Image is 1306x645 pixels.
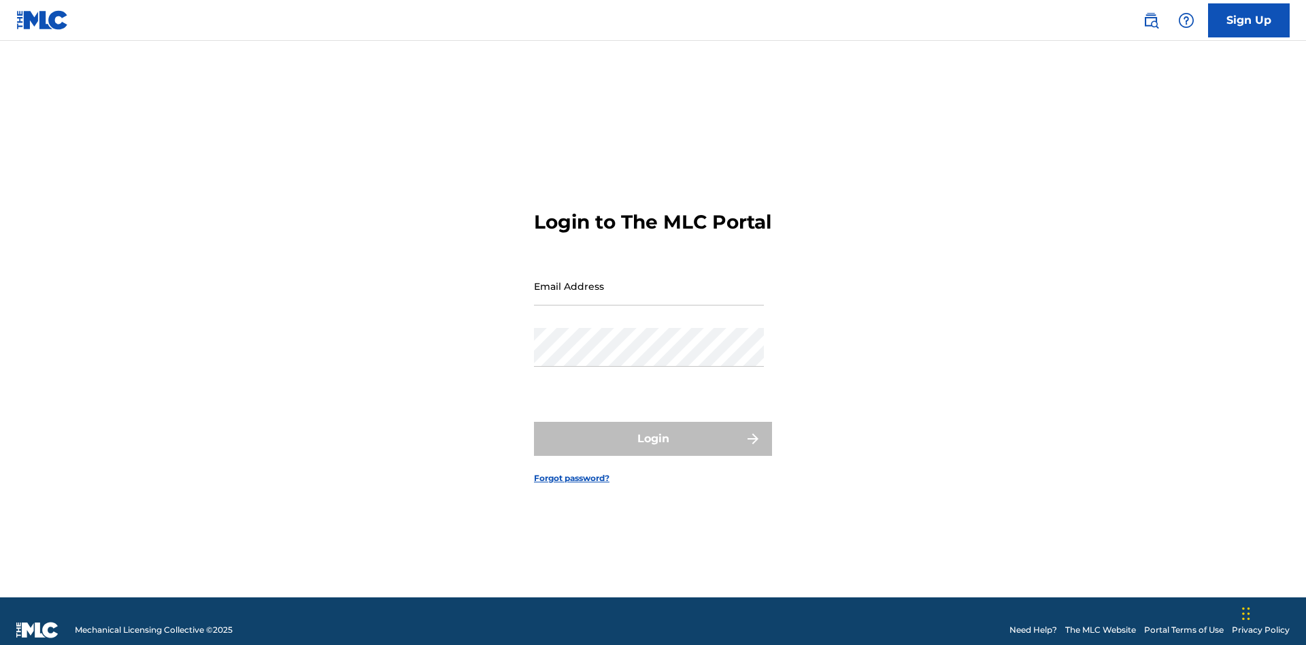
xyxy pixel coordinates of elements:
img: MLC Logo [16,10,69,30]
div: Help [1173,7,1200,34]
a: Sign Up [1208,3,1290,37]
h3: Login to The MLC Portal [534,210,771,234]
iframe: Chat Widget [1238,580,1306,645]
img: help [1178,12,1194,29]
a: Portal Terms of Use [1144,624,1224,636]
a: Forgot password? [534,472,609,484]
a: Need Help? [1009,624,1057,636]
a: Public Search [1137,7,1165,34]
a: The MLC Website [1065,624,1136,636]
span: Mechanical Licensing Collective © 2025 [75,624,233,636]
img: logo [16,622,58,638]
a: Privacy Policy [1232,624,1290,636]
img: search [1143,12,1159,29]
div: Drag [1242,593,1250,634]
